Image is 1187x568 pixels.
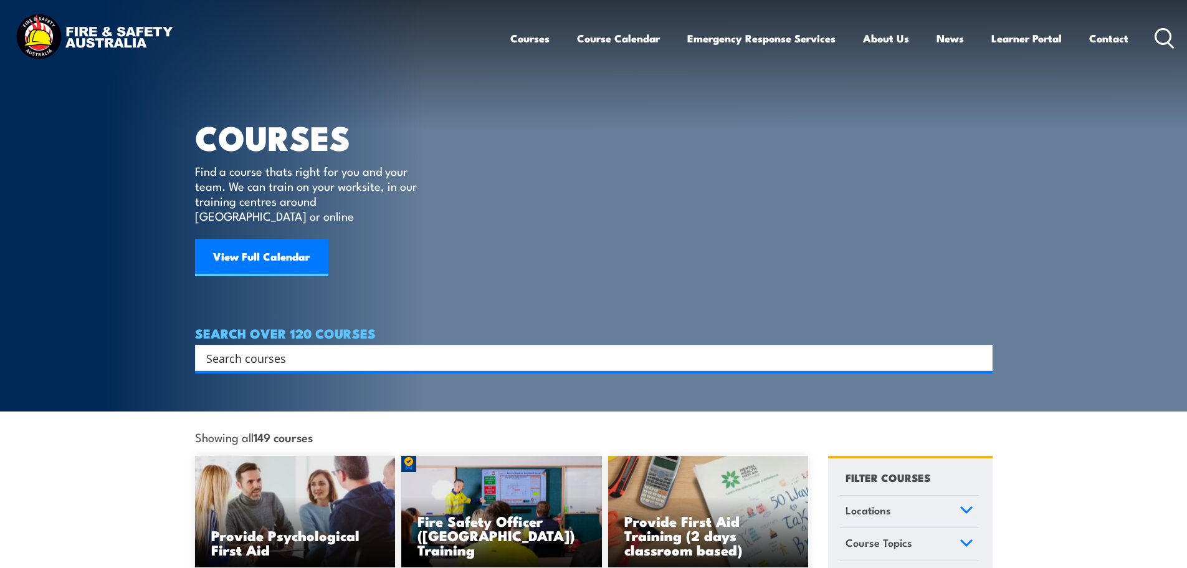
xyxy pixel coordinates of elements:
h1: COURSES [195,122,435,152]
a: Course Calendar [577,22,660,55]
span: Locations [846,502,891,519]
form: Search form [209,349,968,367]
a: Courses [510,22,550,55]
strong: 149 courses [254,428,313,445]
h3: Provide Psychological First Aid [211,528,379,557]
a: About Us [863,22,909,55]
a: Emergency Response Services [687,22,836,55]
a: Provide First Aid Training (2 days classroom based) [608,456,809,568]
span: Course Topics [846,534,912,551]
h4: FILTER COURSES [846,469,930,486]
a: View Full Calendar [195,239,328,276]
img: Mental Health First Aid Training Course from Fire & Safety Australia [195,456,396,568]
img: Fire Safety Advisor [401,456,602,568]
a: Course Topics [840,528,979,561]
button: Search magnifier button [971,349,988,367]
h3: Fire Safety Officer ([GEOGRAPHIC_DATA]) Training [417,514,586,557]
h4: SEARCH OVER 120 COURSES [195,326,993,340]
a: Provide Psychological First Aid [195,456,396,568]
a: Contact [1089,22,1128,55]
a: News [937,22,964,55]
a: Fire Safety Officer ([GEOGRAPHIC_DATA]) Training [401,456,602,568]
img: Mental Health First Aid Training (Standard) – Classroom [608,456,809,568]
p: Find a course thats right for you and your team. We can train on your worksite, in our training c... [195,163,422,223]
input: Search input [206,349,965,367]
h3: Provide First Aid Training (2 days classroom based) [624,514,793,557]
a: Locations [840,496,979,528]
span: Showing all [195,430,313,443]
a: Learner Portal [991,22,1062,55]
